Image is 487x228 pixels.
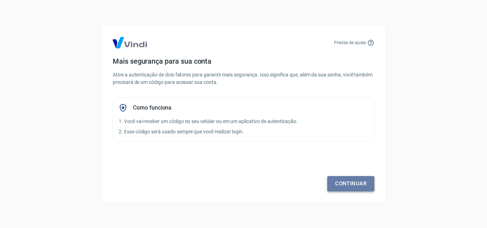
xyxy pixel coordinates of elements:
[119,118,368,125] p: 1. Você vai receber um código no seu celular ou em um aplicativo de autenticação.
[113,37,147,48] img: Logo Vind
[119,128,368,136] p: 2. Esse código será usado sempre que você realizar login.
[133,104,171,111] h5: Como funciona
[113,71,374,86] p: Ative a autenticação de dois fatores para garantir mais segurança. Isso significa que, além da su...
[334,39,366,46] p: Precisa de ajuda
[113,57,374,65] h4: Mais segurança para sua conta
[327,176,374,191] a: Continuar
